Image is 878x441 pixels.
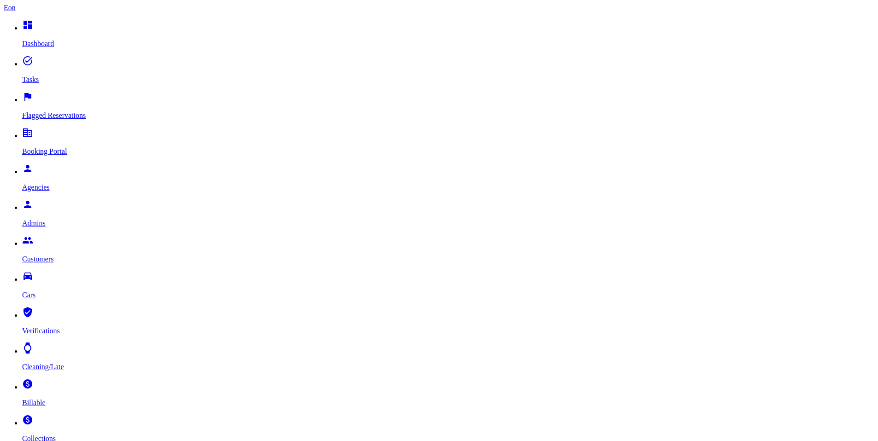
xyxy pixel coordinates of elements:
[22,111,874,120] p: Flagged Reservations
[22,40,874,48] p: Dashboard
[22,55,33,66] i: task_alt
[22,163,33,174] i: person
[22,327,874,335] p: Verifications
[22,307,33,318] i: verified_user
[22,363,874,371] p: Cleaning/Late
[22,203,874,227] a: person Admins
[22,168,874,191] a: person Agencies
[22,271,33,282] i: drive_eta
[22,342,33,354] i: watch
[22,235,33,246] i: people
[22,347,874,371] a: watch Cleaning/Late
[22,147,874,156] p: Booking Portal
[22,399,874,407] p: Billable
[22,199,33,210] i: person
[22,19,33,30] i: dashboard
[22,24,874,48] a: dashboard Dashboard
[22,75,874,84] p: Tasks
[22,383,874,407] a: paid Billable
[22,275,874,299] a: drive_eta Cars
[22,127,33,138] i: corporate_fare
[4,4,16,12] a: Eon
[22,96,874,120] a: flag Flagged Reservations
[22,414,33,425] i: paid
[22,378,33,389] i: paid
[22,239,874,263] a: people Customers
[22,291,874,299] p: Cars
[22,60,874,84] a: task_alt Tasks
[22,255,874,263] p: Customers
[22,311,874,335] a: verified_user Verifications
[22,91,33,102] i: flag
[22,132,874,156] a: corporate_fare Booking Portal
[22,183,874,191] p: Agencies
[22,219,874,227] p: Admins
